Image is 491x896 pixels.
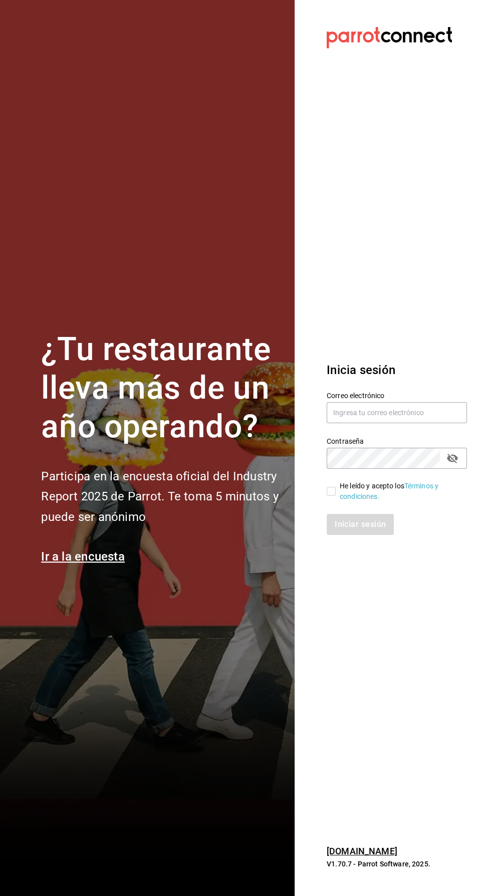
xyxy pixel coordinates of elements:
[327,859,467,869] p: V1.70.7 - Parrot Software, 2025.
[444,450,461,467] button: passwordField
[327,392,467,399] label: Correo electrónico
[340,481,459,502] div: He leído y acepto los
[327,846,397,856] a: [DOMAIN_NAME]
[41,550,125,564] a: Ir a la encuesta
[41,466,283,527] h2: Participa en la encuesta oficial del Industry Report 2025 de Parrot. Te toma 5 minutos y puede se...
[41,330,283,446] h1: ¿Tu restaurante lleva más de un año operando?
[327,402,467,423] input: Ingresa tu correo electrónico
[327,361,467,379] h3: Inicia sesión
[327,438,467,445] label: Contraseña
